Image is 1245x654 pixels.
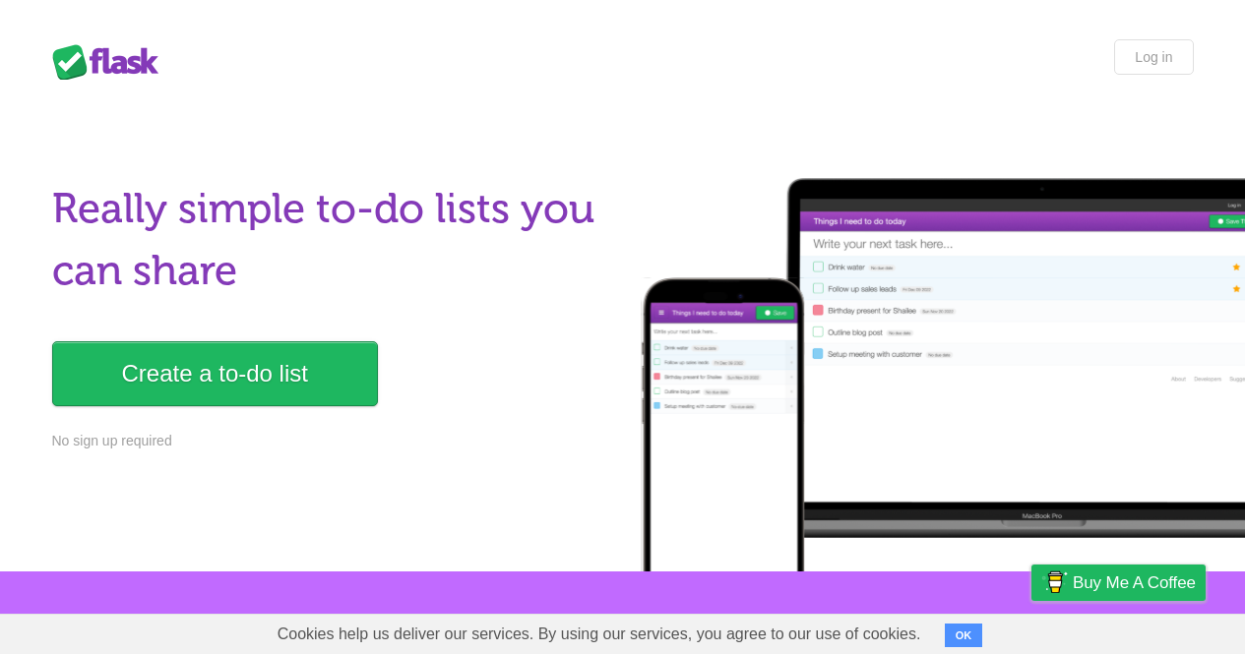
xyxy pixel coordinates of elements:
a: Create a to-do list [52,341,378,406]
img: Buy me a coffee [1041,565,1068,599]
a: Log in [1114,39,1193,75]
button: OK [945,624,983,647]
p: No sign up required [52,431,611,451]
a: Buy me a coffee [1031,565,1206,601]
span: Buy me a coffee [1073,565,1196,600]
div: Flask Lists [52,44,170,80]
h1: Really simple to-do lists you can share [52,178,611,302]
span: Cookies help us deliver our services. By using our services, you agree to our use of cookies. [258,615,941,654]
